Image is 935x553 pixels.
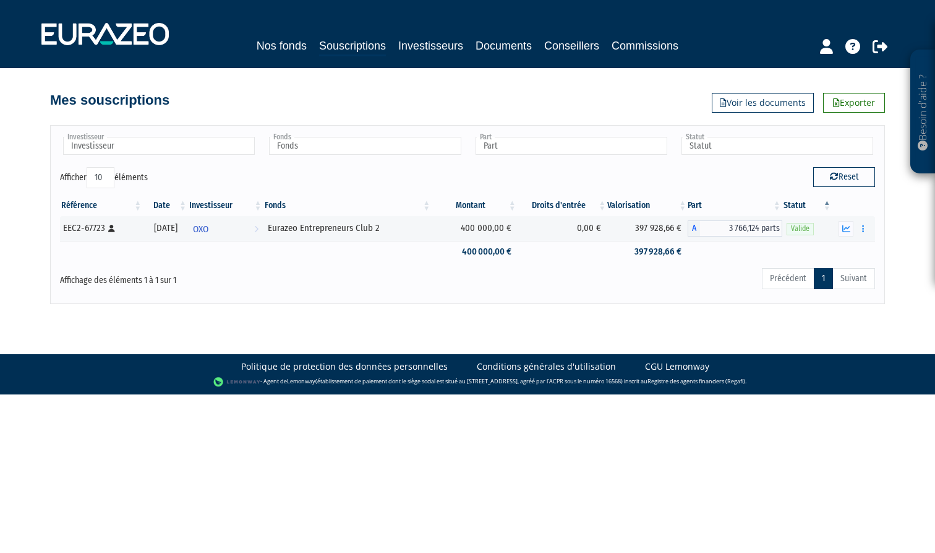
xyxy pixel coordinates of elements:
[823,93,885,113] a: Exporter
[213,376,261,388] img: logo-lemonway.png
[263,195,432,216] th: Fonds: activer pour trier la colonne par ordre croissant
[254,218,258,241] i: Voir l'investisseur
[518,195,607,216] th: Droits d'entrée: activer pour trier la colonne par ordre croissant
[188,195,263,216] th: Investisseur: activer pour trier la colonne par ordre croissant
[607,216,688,241] td: 397 928,66 €
[476,37,532,54] a: Documents
[688,220,700,237] span: A
[319,37,386,56] a: Souscriptions
[787,223,814,235] span: Valide
[60,167,148,188] label: Afficher éléments
[477,360,616,373] a: Conditions générales d'utilisation
[147,222,184,235] div: [DATE]
[607,195,688,216] th: Valorisation: activer pour trier la colonne par ordre croissant
[193,218,208,241] span: OXO
[287,377,315,385] a: Lemonway
[241,360,448,373] a: Politique de protection des données personnelles
[60,267,389,287] div: Affichage des éléments 1 à 1 sur 1
[143,195,188,216] th: Date: activer pour trier la colonne par ordre croissant
[647,377,745,385] a: Registre des agents financiers (Regafi)
[645,360,709,373] a: CGU Lemonway
[544,37,599,54] a: Conseillers
[813,167,875,187] button: Reset
[50,93,169,108] h4: Mes souscriptions
[87,167,114,188] select: Afficheréléments
[782,195,832,216] th: Statut : activer pour trier la colonne par ordre d&eacute;croissant
[60,195,143,216] th: Référence : activer pour trier la colonne par ordre croissant
[607,241,688,263] td: 397 928,66 €
[612,37,678,54] a: Commissions
[712,93,814,113] a: Voir les documents
[814,268,833,289] a: 1
[268,222,428,235] div: Eurazeo Entrepreneurs Club 2
[63,222,139,235] div: EEC2-67723
[688,220,782,237] div: A - Eurazeo Entrepreneurs Club 2
[432,241,517,263] td: 400 000,00 €
[257,37,307,54] a: Nos fonds
[12,376,923,388] div: - Agent de (établissement de paiement dont le siège social est situé au [STREET_ADDRESS], agréé p...
[518,216,607,241] td: 0,00 €
[108,225,115,232] i: [Français] Personne physique
[398,37,463,54] a: Investisseurs
[188,216,263,241] a: OXO
[916,56,930,168] p: Besoin d'aide ?
[432,195,517,216] th: Montant: activer pour trier la colonne par ordre croissant
[432,216,517,241] td: 400 000,00 €
[41,23,169,45] img: 1732889491-logotype_eurazeo_blanc_rvb.png
[688,195,782,216] th: Part: activer pour trier la colonne par ordre croissant
[700,220,782,237] span: 3 766,124 parts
